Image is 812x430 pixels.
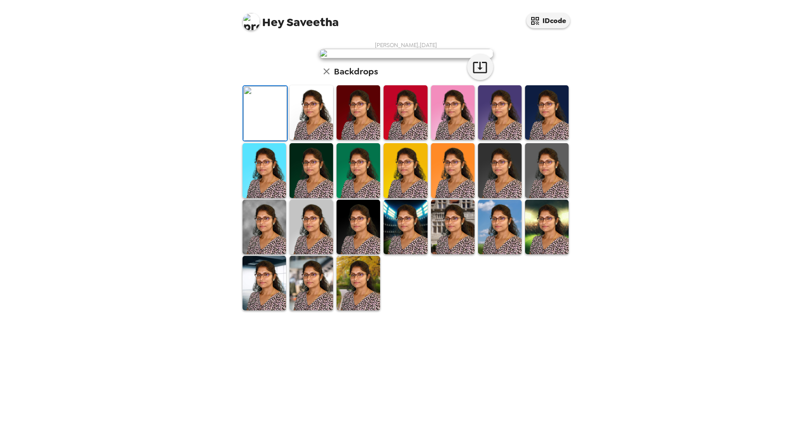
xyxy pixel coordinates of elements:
h6: Backdrops [334,64,378,78]
img: profile pic [243,13,260,30]
span: Saveetha [243,9,339,28]
img: user [319,49,493,58]
img: Original [243,86,287,141]
span: [PERSON_NAME] , [DATE] [375,41,437,49]
span: Hey [262,14,284,30]
button: IDcode [526,13,570,28]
